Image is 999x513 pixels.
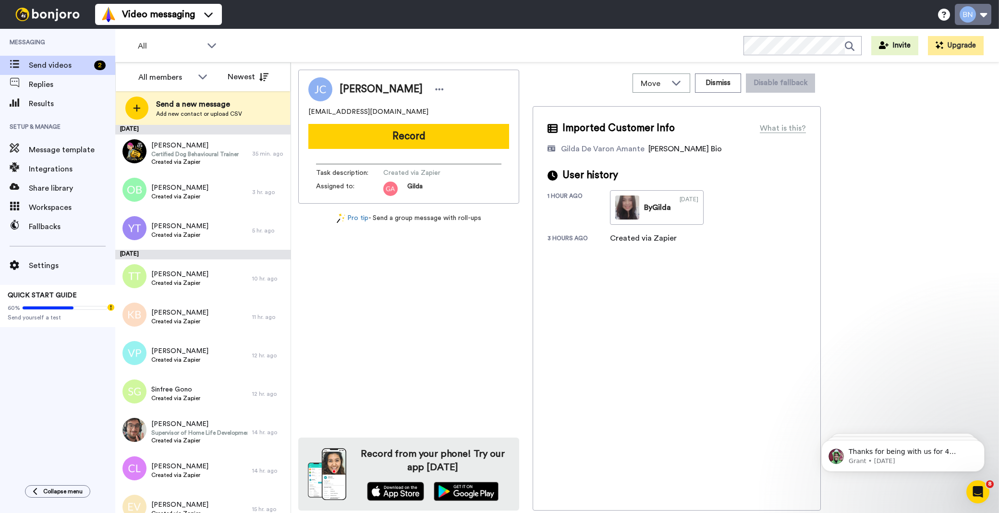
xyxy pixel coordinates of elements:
[746,73,815,93] button: Disable fallback
[8,314,108,321] span: Send yourself a test
[986,480,994,488] span: 8
[871,36,918,55] button: Invite
[340,82,423,97] span: [PERSON_NAME]
[151,231,208,239] span: Created via Zapier
[29,144,115,156] span: Message template
[383,182,398,196] img: ga.png
[298,213,519,223] div: - Send a group message with roll-ups
[101,7,116,22] img: vm-color.svg
[695,73,741,93] button: Dismiss
[316,182,383,196] span: Assigned to:
[122,216,146,240] img: yt.png
[252,428,286,436] div: 14 hr. ago
[151,158,239,166] span: Created via Zapier
[29,163,115,175] span: Integrations
[29,202,115,213] span: Workspaces
[122,418,146,442] img: ceb7fde0-82b0-45ff-b3dc-d638b0e2748f.jpg
[151,356,208,364] span: Created via Zapier
[561,143,645,155] div: Gilda De Varon Amante
[252,150,286,158] div: 35 min. ago
[25,485,90,498] button: Collapse menu
[151,394,200,402] span: Created via Zapier
[407,182,423,196] span: Gilda
[151,279,208,287] span: Created via Zapier
[151,346,208,356] span: [PERSON_NAME]
[151,318,208,325] span: Created via Zapier
[337,213,368,223] a: Pro tip
[151,471,208,479] span: Created via Zapier
[122,8,195,21] span: Video messaging
[151,193,208,200] span: Created via Zapier
[308,77,332,101] img: Image of Jamila Campbell
[308,107,428,117] span: [EMAIL_ADDRESS][DOMAIN_NAME]
[156,110,242,118] span: Add new contact or upload CSV
[252,505,286,513] div: 15 hr. ago
[644,202,671,213] div: By Gilda
[138,72,193,83] div: All members
[29,79,115,90] span: Replies
[151,221,208,231] span: [PERSON_NAME]
[122,456,146,480] img: cl.png
[434,482,499,501] img: playstore
[151,500,208,510] span: [PERSON_NAME]
[29,183,115,194] span: Share library
[29,221,115,232] span: Fallbacks
[356,447,510,474] h4: Record from your phone! Try our app [DATE]
[115,250,291,259] div: [DATE]
[29,98,115,110] span: Results
[337,213,345,223] img: magic-wand.svg
[122,341,146,365] img: vp.png
[151,141,239,150] span: [PERSON_NAME]
[8,292,77,299] span: QUICK START GUIDE
[8,304,20,312] span: 60%
[151,150,239,158] span: Certified Dog Behavioural Trainer
[252,390,286,398] div: 12 hr. ago
[43,488,83,495] span: Collapse menu
[615,195,639,220] img: e1d0ae83-01ca-45dd-91e9-d18d0fb7e189-thumb.jpg
[220,67,276,86] button: Newest
[151,385,200,394] span: Sinfree Gono
[151,462,208,471] span: [PERSON_NAME]
[648,145,722,153] span: [PERSON_NAME] Bio
[252,313,286,321] div: 11 hr. ago
[151,183,208,193] span: [PERSON_NAME]
[562,121,675,135] span: Imported Customer Info
[308,124,509,149] button: Record
[122,264,146,288] img: tt.png
[29,60,90,71] span: Send videos
[610,232,677,244] div: Created via Zapier
[367,482,424,501] img: appstore
[610,190,704,225] a: ByGilda[DATE]
[151,269,208,279] span: [PERSON_NAME]
[151,437,247,444] span: Created via Zapier
[122,178,146,202] img: ob.png
[807,420,999,487] iframe: Intercom notifications message
[252,352,286,359] div: 12 hr. ago
[308,448,346,500] img: download
[548,234,610,244] div: 3 hours ago
[115,125,291,134] div: [DATE]
[156,98,242,110] span: Send a new message
[562,168,618,183] span: User history
[383,168,475,178] span: Created via Zapier
[151,419,247,429] span: [PERSON_NAME]
[151,308,208,318] span: [PERSON_NAME]
[760,122,806,134] div: What is this?
[29,260,115,271] span: Settings
[122,139,146,163] img: 8b9969ad-29af-4d4f-b9f6-93d4496627a8.jpg
[94,61,106,70] div: 2
[928,36,984,55] button: Upgrade
[548,192,610,225] div: 1 hour ago
[138,40,202,52] span: All
[641,78,667,89] span: Move
[680,195,698,220] div: [DATE]
[151,429,247,437] span: Supervisor of Home Life Development
[107,303,115,312] div: Tooltip anchor
[122,379,146,403] img: sg.png
[122,303,146,327] img: kb.png
[252,467,286,475] div: 14 hr. ago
